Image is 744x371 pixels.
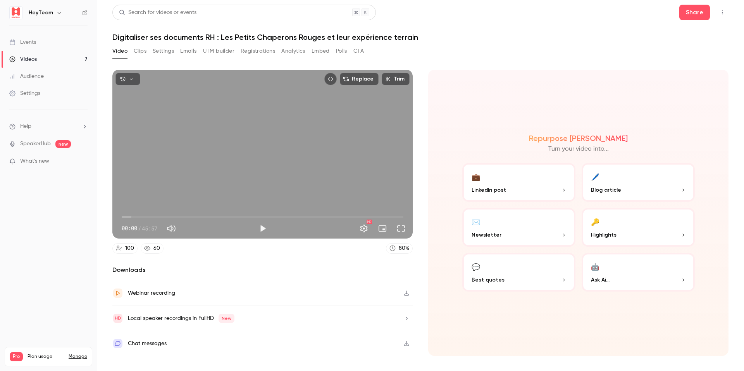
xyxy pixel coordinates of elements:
[20,140,51,148] a: SpeakerHub
[142,224,157,232] span: 45:57
[112,45,127,57] button: Video
[591,261,599,273] div: 🤖
[119,9,196,17] div: Search for videos or events
[336,45,347,57] button: Polls
[386,243,413,254] a: 80%
[375,221,390,236] button: Turn on miniplayer
[472,276,505,284] span: Best quotes
[367,220,372,224] div: HD
[112,265,413,275] h2: Downloads
[128,314,234,323] div: Local speaker recordings in FullHD
[122,224,157,232] div: 00:00
[20,122,31,131] span: Help
[134,45,146,57] button: Clips
[591,216,599,228] div: 🔑
[164,221,179,236] button: Mute
[529,134,628,143] h2: Repurpose [PERSON_NAME]
[591,186,621,194] span: Blog article
[180,45,196,57] button: Emails
[255,221,270,236] button: Play
[9,72,44,80] div: Audience
[20,157,49,165] span: What's new
[28,354,64,360] span: Plan usage
[472,231,501,239] span: Newsletter
[153,244,160,252] div: 60
[716,6,728,19] button: Top Bar Actions
[125,244,134,252] div: 100
[382,73,410,85] button: Trim
[9,38,36,46] div: Events
[29,9,53,17] h6: HeyTeam
[10,7,22,19] img: HeyTeam
[324,73,337,85] button: Embed video
[153,45,174,57] button: Settings
[591,231,617,239] span: Highlights
[399,244,409,252] div: 80 %
[69,354,87,360] a: Manage
[472,186,506,194] span: LinkedIn post
[393,221,409,236] button: Full screen
[462,253,575,292] button: 💬Best quotes
[138,224,141,232] span: /
[112,243,138,254] a: 100
[281,45,305,57] button: Analytics
[472,171,480,183] div: 💼
[582,163,695,202] button: 🖊️Blog article
[9,89,40,97] div: Settings
[203,45,234,57] button: UTM builder
[679,5,710,20] button: Share
[591,171,599,183] div: 🖊️
[9,55,37,63] div: Videos
[9,122,88,131] li: help-dropdown-opener
[462,163,575,202] button: 💼LinkedIn post
[340,73,379,85] button: Replace
[122,224,137,232] span: 00:00
[128,339,167,348] div: Chat messages
[219,314,234,323] span: New
[548,144,609,154] p: Turn your video into...
[462,208,575,247] button: ✉️Newsletter
[241,45,275,57] button: Registrations
[582,208,695,247] button: 🔑Highlights
[353,45,364,57] button: CTA
[128,289,175,298] div: Webinar recording
[582,253,695,292] button: 🤖Ask Ai...
[472,216,480,228] div: ✉️
[591,276,610,284] span: Ask Ai...
[472,261,480,273] div: 💬
[55,140,71,148] span: new
[112,33,728,42] h1: Digitaliser ses documents RH : Les Petits Chaperons Rouges et leur expérience terrain
[141,243,164,254] a: 60
[356,221,372,236] button: Settings
[10,352,23,361] span: Pro
[312,45,330,57] button: Embed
